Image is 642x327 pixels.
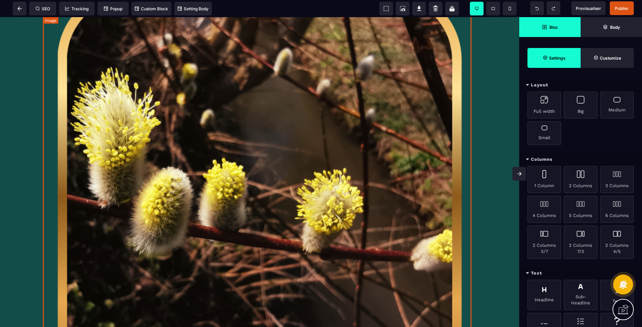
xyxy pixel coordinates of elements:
div: 4 Columns [527,196,561,223]
span: Screenshot [396,2,409,15]
div: Text [519,267,642,280]
span: SEO [36,6,50,11]
strong: Body [610,25,620,30]
div: Small [527,121,561,145]
span: Open Blocks [519,17,581,37]
span: Previsualiser [576,6,601,11]
span: Settings [527,48,581,68]
div: Layout [519,79,642,92]
div: 5 Columns [564,196,597,223]
strong: Bloc [549,25,558,30]
div: 6 Columns [600,196,634,223]
div: 2 Columns [564,166,597,193]
span: View components [379,2,393,15]
div: 1 Column [527,166,561,193]
div: Text [600,280,634,310]
div: Medium [600,92,634,119]
div: Sub-Headline [564,280,597,310]
span: Setting Body [178,6,209,11]
div: 2 Columns 4/5 [600,226,634,259]
span: Popup [104,6,122,11]
div: 2 Columns 7/3 [564,226,597,259]
span: Open Layer Manager [581,17,642,37]
span: Open Style Manager [581,48,634,68]
div: 2 Columns 3/7 [527,226,561,259]
div: Headline [527,280,561,310]
div: Full width [527,92,561,119]
div: 3 Columns [600,166,634,193]
strong: Customize [600,56,621,61]
div: Big [564,92,597,119]
div: Columns [519,153,642,166]
span: Tracking [65,6,88,11]
span: Preview [571,1,606,15]
strong: Settings [549,56,566,61]
span: Custom Block [135,6,168,11]
span: Publier [615,6,629,11]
